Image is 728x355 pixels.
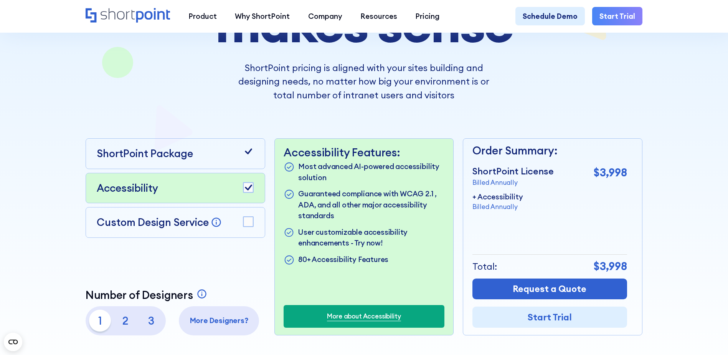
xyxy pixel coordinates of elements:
a: Request a Quote [472,279,627,300]
iframe: Chat Widget [690,318,728,355]
div: Company [308,11,342,22]
p: Number of Designers [86,289,193,302]
a: Number of Designers [86,289,210,302]
a: Why ShortPoint [226,7,299,25]
p: Custom Design Service [97,216,209,229]
button: Open CMP widget [4,333,22,351]
p: 2 [115,310,137,332]
p: Total: [472,260,497,274]
p: Order Summary: [472,143,627,159]
div: Resources [360,11,397,22]
p: Billed Annually [472,202,523,212]
a: Start Trial [472,307,627,328]
a: More about Accessibility [327,312,401,321]
a: Product [179,7,226,25]
p: Guaranteed compliance with WCAG 2.1 , ADA, and all other major accessibility standards [298,188,444,221]
a: Home [86,8,170,24]
p: $3,998 [594,164,627,181]
p: + Accessibility [472,191,523,202]
a: Schedule Demo [515,7,585,25]
p: $3,998 [594,258,627,275]
a: Company [299,7,351,25]
p: User customizable accessibility enhancements - Try now! [298,227,444,249]
p: Billed Annually [472,178,554,187]
p: 1 [89,310,111,332]
p: 3 [140,310,162,332]
p: More Designers? [183,315,256,326]
p: ShortPoint License [472,164,554,178]
p: Most advanced AI-powered accessibility solution [298,161,444,183]
p: ShortPoint Package [97,146,193,161]
div: Pricing [415,11,439,22]
a: Resources [351,7,406,25]
p: ShortPoint pricing is aligned with your sites building and designing needs, no matter how big you... [228,61,500,102]
div: Product [188,11,217,22]
p: Accessibility [97,181,158,196]
a: Pricing [406,7,449,25]
p: 80+ Accessibility Features [298,254,388,266]
p: Accessibility Features: [284,146,444,159]
div: Why ShortPoint [235,11,290,22]
a: Start Trial [592,7,642,25]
